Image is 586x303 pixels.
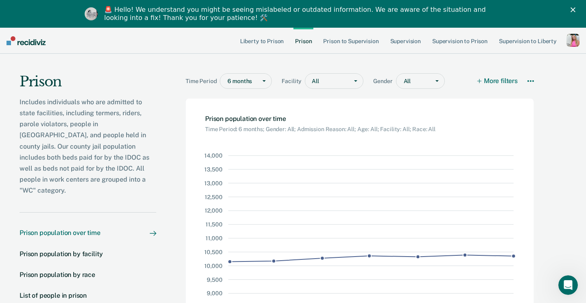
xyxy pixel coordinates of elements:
img: Recidiviz [7,36,46,45]
div: Prison population by race [20,271,95,279]
div: 🚨 Hello! We understand you might be seeing mislabeled or outdated information. We are aware of th... [104,6,488,22]
input: gender [404,78,405,85]
img: Profile image for Kim [85,7,98,20]
div: Includes individuals who are admitted to state facilities, including termers, riders, parole viol... [20,97,156,196]
circle: Point at x Sat Feb 01 2025 00:00:00 GMT-0500 (Eastern Standard Time) and y 10151 [228,260,232,264]
a: List of people in prison [20,292,156,299]
div: Prison [20,73,156,97]
span: Time Period [186,78,220,85]
span: Gender [373,78,396,85]
a: Prison population by facility [20,250,156,258]
span: Facility [282,78,305,85]
a: Liberty to Prison [238,28,286,54]
div: Time Period: 6 months; Gender: All; Admission Reason: All; Age: All; Facility: All; Race: All [205,123,435,133]
a: Prison to Supervision [321,28,380,54]
div: Prison population over time [20,229,101,237]
a: Supervision to Liberty [497,28,558,54]
a: Prison population over time [20,229,156,237]
a: Prison population by race [20,271,156,279]
div: Prison population by facility [20,250,103,258]
div: Close [571,7,579,12]
circle: Point at x Fri Aug 01 2025 00:00:00 GMT-0400 (Eastern Daylight Time) and y 10353 [512,254,516,258]
g: Point at x Sat Feb 01 2025 00:00:00 GMT-0500 (Eastern Standard Time) and y 19624 [228,260,232,264]
div: All [305,75,348,87]
div: List of people in prison [20,292,87,299]
a: Supervision [389,28,422,54]
button: More filters [478,73,518,89]
a: Supervision to Prison [431,28,489,54]
div: Prison population over time [205,115,435,133]
g: Point at x Fri Aug 01 2025 00:00:00 GMT-0400 (Eastern Daylight Time) and y 19567 [512,254,516,258]
input: timePeriod [227,78,229,85]
a: Prison [293,28,313,54]
iframe: Intercom live chat [558,275,578,295]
